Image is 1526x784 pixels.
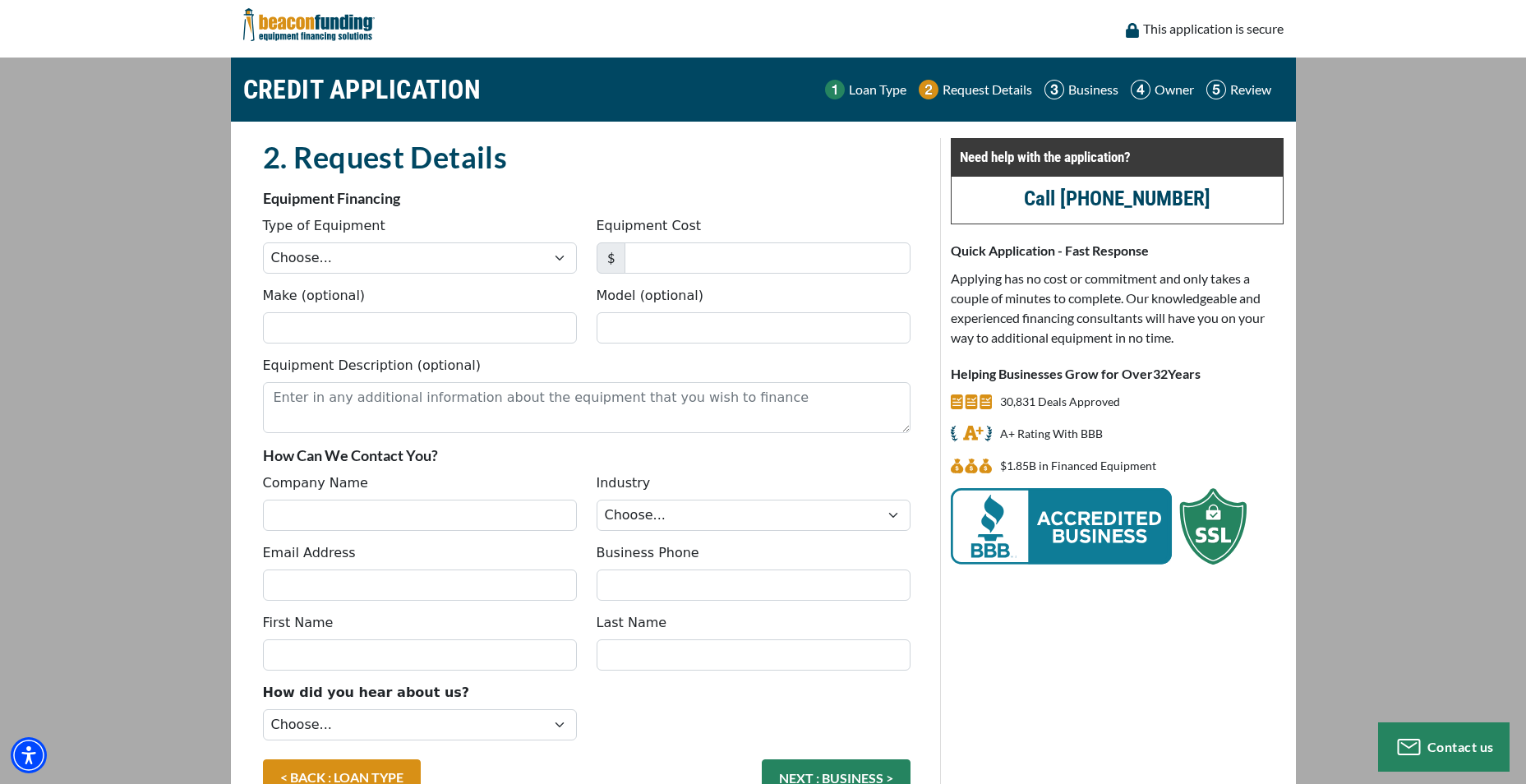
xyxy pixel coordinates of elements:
[951,488,1247,565] img: BBB Acredited Business and SSL Protection
[943,80,1032,99] p: Request Details
[597,473,651,493] label: Industry
[1000,456,1156,476] p: $1,848,637,807 in Financed Equipment
[263,356,481,376] label: Equipment Description (optional)
[597,216,702,236] label: Equipment Cost
[1000,392,1120,412] p: 30,831 Deals Approved
[597,242,625,274] span: $
[11,737,47,773] div: Accessibility Menu
[1153,366,1168,381] span: 32
[1068,80,1118,99] p: Business
[919,80,938,99] img: Step 2
[263,543,356,563] label: Email Address
[263,286,366,306] label: Make (optional)
[263,216,385,236] label: Type of Equipment
[597,613,667,633] label: Last Name
[1378,722,1510,772] button: Contact us
[1000,424,1103,444] p: A+ Rating With BBB
[1143,19,1284,39] p: This application is secure
[1044,80,1064,99] img: Step 3
[825,80,845,99] img: Step 1
[1155,80,1194,99] p: Owner
[951,364,1284,384] p: Helping Businesses Grow for Over Years
[1206,80,1226,99] img: Step 5
[263,613,334,633] label: First Name
[1131,80,1150,99] img: Step 4
[849,80,906,99] p: Loan Type
[951,241,1284,261] p: Quick Application - Fast Response
[1427,739,1494,754] span: Contact us
[263,473,368,493] label: Company Name
[1126,23,1139,38] img: lock icon to convery security
[263,683,470,703] label: How did you hear about us?
[1024,187,1210,210] a: call (847) 897-2499
[243,66,482,113] h1: CREDIT APPLICATION
[960,147,1275,167] p: Need help with the application?
[597,683,846,747] iframe: reCAPTCHA
[597,543,699,563] label: Business Phone
[597,286,703,306] label: Model (optional)
[263,445,911,465] p: How Can We Contact You?
[1230,80,1271,99] p: Review
[263,138,911,176] h2: 2. Request Details
[951,269,1284,348] p: Applying has no cost or commitment and only takes a couple of minutes to complete. Our knowledgea...
[263,188,911,208] p: Equipment Financing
